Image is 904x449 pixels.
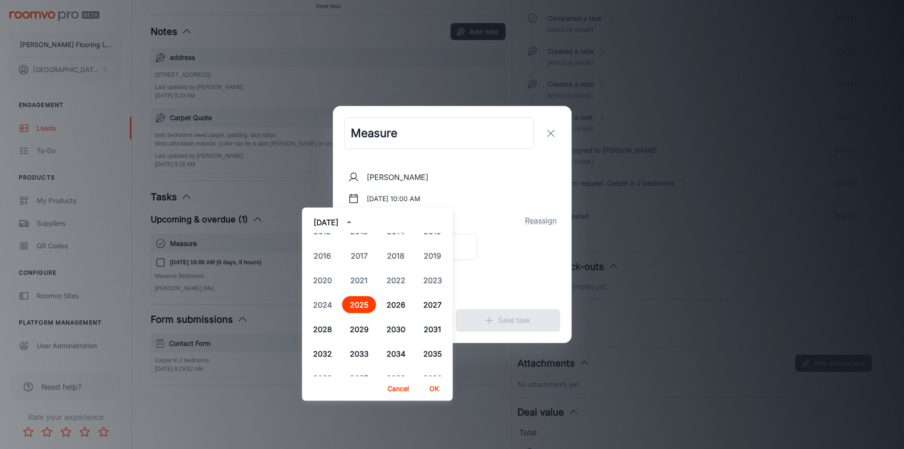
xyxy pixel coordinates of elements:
button: OK [419,380,449,397]
button: 2020 [306,272,339,289]
button: 2018 [379,247,413,264]
button: 2023 [416,272,450,289]
div: [DATE] [314,217,339,228]
button: 2024 [306,296,339,313]
button: 2032 [306,345,339,362]
button: 2019 [416,247,450,264]
button: 2038 [379,370,413,387]
button: Cancel [383,380,413,397]
button: 2022 [379,272,413,289]
button: 2037 [342,370,376,387]
button: Reassign [525,215,557,226]
button: 2016 [306,247,339,264]
button: [DATE] 10:00 AM [363,190,424,207]
button: 2030 [379,321,413,338]
button: 2031 [416,321,450,338]
button: 2017 [342,247,376,264]
button: 2029 [342,321,376,338]
button: year view is open, switch to calendar view [341,214,357,230]
button: 2034 [379,345,413,362]
button: 2033 [342,345,376,362]
input: Title* [344,117,534,149]
button: 2039 [416,370,450,387]
button: 2036 [306,370,339,387]
button: 2035 [416,345,450,362]
button: 2028 [306,321,339,338]
button: exit [541,124,560,143]
button: 2027 [416,296,450,313]
button: 2021 [342,272,376,289]
button: 2025 [342,296,376,313]
p: [PERSON_NAME] [367,171,428,183]
button: 2026 [379,296,413,313]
